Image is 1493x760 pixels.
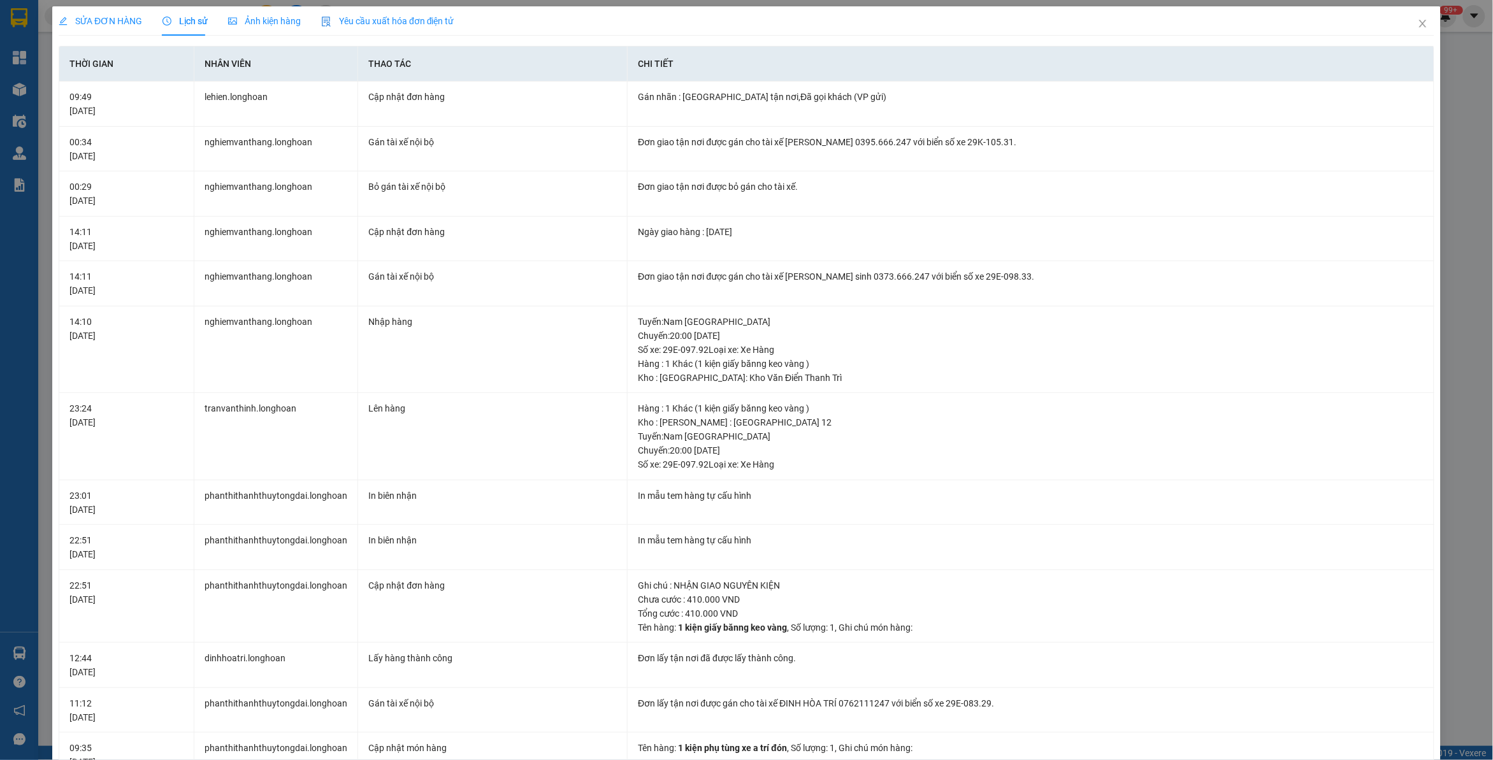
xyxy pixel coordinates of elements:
td: nghiemvanthang.longhoan [194,306,358,394]
div: Kho : [GEOGRAPHIC_DATA]: Kho Văn Điển Thanh Trì [638,371,1424,385]
div: 09:49 [DATE] [69,90,184,118]
span: Ảnh kiện hàng [228,16,301,26]
div: Gán tài xế nội bộ [368,135,617,149]
td: nghiemvanthang.longhoan [194,217,358,262]
div: Ghi chú : NHẬN GIAO NGUYÊN KIỆN [638,578,1424,592]
td: phanthithanhthuytongdai.longhoan [194,688,358,733]
div: 23:01 [DATE] [69,489,184,517]
td: lehien.longhoan [194,82,358,127]
td: nghiemvanthang.longhoan [194,171,358,217]
span: clock-circle [162,17,171,25]
span: 1 kiện giấy bănng keo vàng [678,622,787,633]
td: phanthithanhthuytongdai.longhoan [194,570,358,643]
td: phanthithanhthuytongdai.longhoan [194,525,358,570]
td: nghiemvanthang.longhoan [194,261,358,306]
div: Cập nhật đơn hàng [368,90,617,104]
div: Gán tài xế nội bộ [368,696,617,710]
button: Close [1405,6,1441,42]
div: 14:11 [DATE] [69,269,184,298]
div: 22:51 [DATE] [69,578,184,606]
span: 1 kiện phụ tùng xe a trí đón [678,743,787,753]
div: Đơn giao tận nơi được gán cho tài xế [PERSON_NAME] sinh 0373.666.247 với biển số xe 29E-098.33. [638,269,1424,283]
div: Đơn giao tận nơi được bỏ gán cho tài xế. [638,180,1424,194]
div: Cập nhật đơn hàng [368,578,617,592]
div: Chưa cước : 410.000 VND [638,592,1424,606]
div: Đơn giao tận nơi được gán cho tài xế [PERSON_NAME] 0395.666.247 với biển số xe 29K-105.31. [638,135,1424,149]
div: Ngày giao hàng : [DATE] [638,225,1424,239]
div: 12:44 [DATE] [69,651,184,679]
th: Nhân viên [194,47,358,82]
div: Hàng : 1 Khác (1 kiện giấy bănng keo vàng ) [638,401,1424,415]
td: dinhhoatri.longhoan [194,643,358,688]
div: Tên hàng: , Số lượng: , Ghi chú món hàng: [638,620,1424,635]
img: icon [321,17,331,27]
div: In mẫu tem hàng tự cấu hình [638,489,1424,503]
div: Tên hàng: , Số lượng: , Ghi chú món hàng: [638,741,1424,755]
div: 00:34 [DATE] [69,135,184,163]
div: 23:24 [DATE] [69,401,184,429]
td: nghiemvanthang.longhoan [194,127,358,172]
div: In mẫu tem hàng tự cấu hình [638,533,1424,547]
span: 1 [830,622,835,633]
div: Đơn lấy tận nơi được gán cho tài xế ĐINH HÒA TRÍ 0762111247 với biển số xe 29E-083.29. [638,696,1424,710]
th: Chi tiết [628,47,1434,82]
span: close [1418,18,1428,29]
div: Tuyến : Nam [GEOGRAPHIC_DATA] Chuyến: 20:00 [DATE] Số xe: 29E-097.92 Loại xe: Xe Hàng [638,429,1424,471]
div: Gán tài xế nội bộ [368,269,617,283]
div: Nhập hàng [368,315,617,329]
td: tranvanthinh.longhoan [194,393,358,480]
div: 14:11 [DATE] [69,225,184,253]
span: picture [228,17,237,25]
div: Đơn lấy tận nơi đã được lấy thành công. [638,651,1424,665]
div: Cập nhật món hàng [368,741,617,755]
span: Lịch sử [162,16,208,26]
div: Gán nhãn : [GEOGRAPHIC_DATA] tận nơi,Đã gọi khách (VP gửi) [638,90,1424,104]
div: Bỏ gán tài xế nội bộ [368,180,617,194]
div: 00:29 [DATE] [69,180,184,208]
div: Cập nhật đơn hàng [368,225,617,239]
div: 11:12 [DATE] [69,696,184,724]
div: Tuyến : Nam [GEOGRAPHIC_DATA] Chuyến: 20:00 [DATE] Số xe: 29E-097.92 Loại xe: Xe Hàng [638,315,1424,357]
th: Thời gian [59,47,194,82]
td: phanthithanhthuytongdai.longhoan [194,480,358,526]
div: Lấy hàng thành công [368,651,617,665]
div: Lên hàng [368,401,617,415]
th: Thao tác [358,47,628,82]
div: 22:51 [DATE] [69,533,184,561]
div: In biên nhận [368,533,617,547]
span: 1 [830,743,835,753]
div: Kho : [PERSON_NAME] : [GEOGRAPHIC_DATA] 12 [638,415,1424,429]
div: 14:10 [DATE] [69,315,184,343]
div: In biên nhận [368,489,617,503]
span: edit [59,17,68,25]
span: SỬA ĐƠN HÀNG [59,16,142,26]
div: Tổng cước : 410.000 VND [638,606,1424,620]
span: Yêu cầu xuất hóa đơn điện tử [321,16,454,26]
div: Hàng : 1 Khác (1 kiện giấy bănng keo vàng ) [638,357,1424,371]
